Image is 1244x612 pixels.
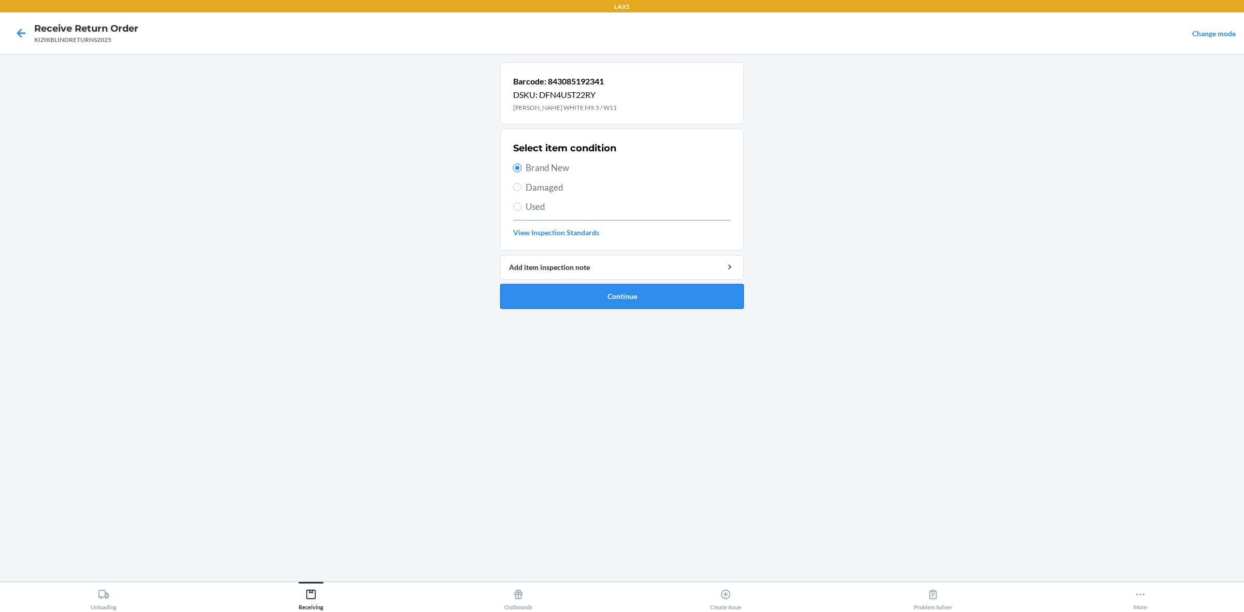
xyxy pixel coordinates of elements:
[299,585,323,610] div: Receiving
[513,227,731,238] a: View Inspection Standards
[710,585,741,610] div: Create Issue
[622,582,829,610] button: Create Issue
[513,75,617,88] p: Barcode: 843085192341
[526,161,731,175] span: Brand New
[415,582,622,610] button: Outbounds
[500,255,744,280] button: Add item inspection note
[513,203,521,211] input: Used
[1192,29,1236,38] a: Change mode
[513,89,617,101] p: DSKU: DFN4UST22RY
[513,164,521,172] input: Brand New
[526,181,731,194] span: Damaged
[513,183,521,191] input: Damaged
[1037,582,1244,610] button: More
[504,585,532,610] div: Outbounds
[1134,585,1147,610] div: More
[829,582,1037,610] button: Problem Solver
[34,22,138,35] h4: Receive Return Order
[914,585,952,610] div: Problem Solver
[526,200,731,214] span: Used
[509,262,735,273] div: Add item inspection note
[500,284,744,309] button: Continue
[513,103,617,112] p: [PERSON_NAME] WHITE M9.5 / W11
[34,35,138,45] div: KIZIKBLINDRETURNS2025
[91,585,117,610] div: Unloading
[207,582,415,610] button: Receiving
[614,2,630,11] p: LAX1
[513,141,616,155] h2: Select item condition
